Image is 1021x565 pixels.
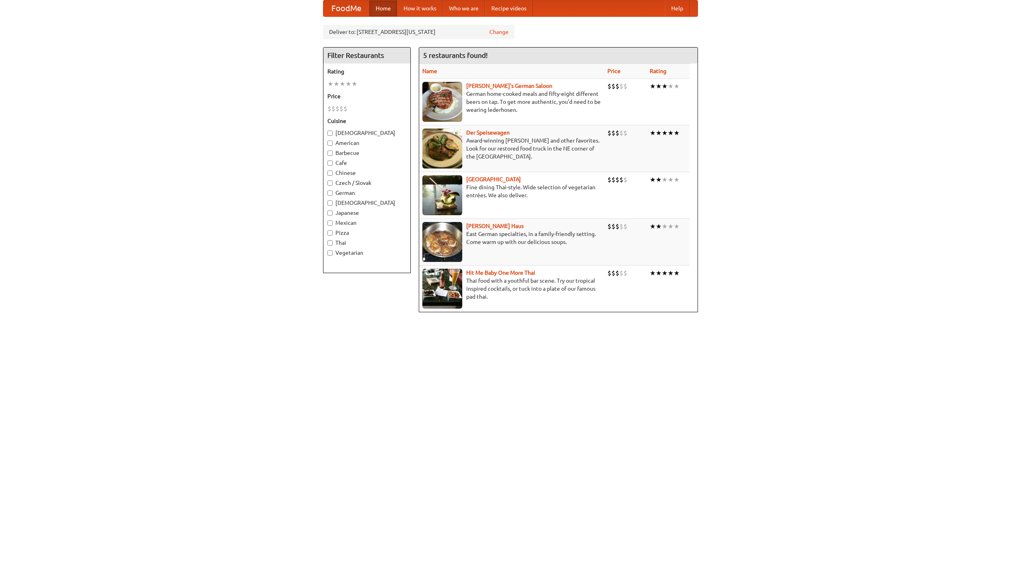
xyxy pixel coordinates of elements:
li: $ [607,175,611,184]
li: ★ [656,175,662,184]
li: $ [623,82,627,91]
a: Hit Me Baby One More Thai [466,270,535,276]
input: American [327,141,333,146]
img: speisewagen.jpg [422,129,462,169]
a: Home [369,0,397,16]
input: Czech / Slovak [327,180,333,186]
a: [PERSON_NAME]'s German Saloon [466,83,552,89]
li: $ [343,104,347,113]
input: Cafe [327,161,333,166]
li: $ [619,269,623,278]
li: $ [607,82,611,91]
a: How it works [397,0,443,16]
li: ★ [662,269,668,278]
li: $ [607,269,611,278]
h4: Filter Restaurants [323,48,410,63]
h5: Rating [327,67,406,75]
li: ★ [650,175,656,184]
input: Pizza [327,230,333,236]
a: Who we are [443,0,485,16]
li: ★ [351,79,357,88]
li: ★ [650,82,656,91]
li: $ [607,222,611,231]
p: Award-winning [PERSON_NAME] and other favorites. Look for our restored food truck in the NE corne... [422,137,601,161]
input: Barbecue [327,151,333,156]
a: Name [422,68,437,74]
li: ★ [656,129,662,137]
div: Deliver to: [STREET_ADDRESS][US_STATE] [323,25,514,39]
li: $ [615,175,619,184]
img: satay.jpg [422,175,462,215]
li: $ [339,104,343,113]
label: Thai [327,239,406,247]
li: ★ [333,79,339,88]
li: ★ [327,79,333,88]
li: ★ [668,82,674,91]
a: Rating [650,68,666,74]
li: $ [623,129,627,137]
li: ★ [650,129,656,137]
li: $ [331,104,335,113]
h5: Cuisine [327,117,406,125]
a: Change [489,28,509,36]
input: [DEMOGRAPHIC_DATA] [327,131,333,136]
li: ★ [339,79,345,88]
li: ★ [656,82,662,91]
label: American [327,139,406,147]
p: Thai food with a youthful bar scene. Try our tropical inspired cocktails, or tuck into a plate of... [422,277,601,301]
label: Czech / Slovak [327,179,406,187]
li: ★ [674,222,680,231]
h5: Price [327,92,406,100]
li: ★ [662,82,668,91]
label: German [327,189,406,197]
b: [GEOGRAPHIC_DATA] [466,176,521,182]
li: $ [615,222,619,231]
label: Chinese [327,169,406,177]
li: $ [623,175,627,184]
li: $ [615,82,619,91]
input: Mexican [327,220,333,226]
li: ★ [674,82,680,91]
li: $ [615,129,619,137]
li: ★ [650,222,656,231]
li: $ [619,129,623,137]
li: ★ [668,129,674,137]
li: ★ [674,175,680,184]
li: ★ [662,175,668,184]
li: $ [615,269,619,278]
li: $ [611,129,615,137]
label: Pizza [327,229,406,237]
li: ★ [668,269,674,278]
li: $ [619,222,623,231]
li: $ [611,222,615,231]
label: Mexican [327,219,406,227]
a: Der Speisewagen [466,129,510,136]
a: Recipe videos [485,0,533,16]
li: ★ [345,79,351,88]
li: $ [623,269,627,278]
input: Japanese [327,210,333,216]
label: Vegetarian [327,249,406,257]
li: $ [607,129,611,137]
li: ★ [656,269,662,278]
input: Thai [327,240,333,246]
label: Barbecue [327,149,406,157]
label: Japanese [327,209,406,217]
a: [PERSON_NAME] Haus [466,223,524,229]
li: ★ [662,222,668,231]
li: $ [327,104,331,113]
li: $ [335,104,339,113]
li: $ [623,222,627,231]
li: ★ [674,129,680,137]
li: $ [619,82,623,91]
li: ★ [668,175,674,184]
img: kohlhaus.jpg [422,222,462,262]
p: German home-cooked meals and fifty-eight different beers on tap. To get more authentic, you'd nee... [422,90,601,114]
label: [DEMOGRAPHIC_DATA] [327,199,406,207]
input: [DEMOGRAPHIC_DATA] [327,200,333,206]
p: East German specialties, in a family-friendly setting. Come warm up with our delicious soups. [422,230,601,246]
ng-pluralize: 5 restaurants found! [423,52,488,59]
